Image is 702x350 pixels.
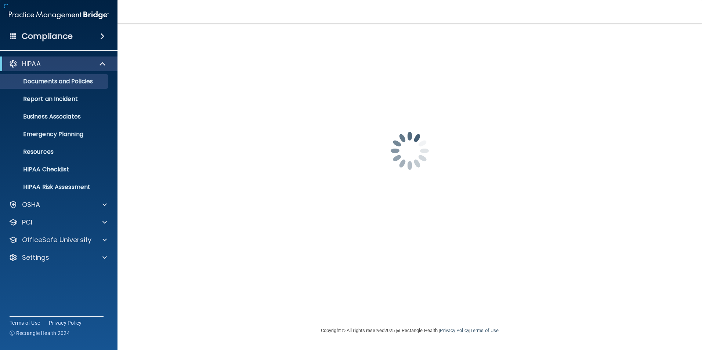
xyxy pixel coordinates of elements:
[440,328,469,333] a: Privacy Policy
[373,114,446,187] img: spinner.e123f6fc.gif
[5,183,105,191] p: HIPAA Risk Assessment
[5,131,105,138] p: Emergency Planning
[9,253,107,262] a: Settings
[22,236,91,244] p: OfficeSafe University
[9,218,107,227] a: PCI
[22,200,40,209] p: OSHA
[9,8,109,22] img: PMB logo
[22,59,41,68] p: HIPAA
[22,218,32,227] p: PCI
[5,95,105,103] p: Report an Incident
[276,319,544,342] div: Copyright © All rights reserved 2025 @ Rectangle Health | |
[22,31,73,41] h4: Compliance
[9,59,106,68] a: HIPAA
[10,329,70,337] span: Ⓒ Rectangle Health 2024
[9,236,107,244] a: OfficeSafe University
[10,319,40,327] a: Terms of Use
[5,148,105,156] p: Resources
[22,253,49,262] p: Settings
[470,328,499,333] a: Terms of Use
[5,113,105,120] p: Business Associates
[9,200,107,209] a: OSHA
[5,78,105,85] p: Documents and Policies
[5,166,105,173] p: HIPAA Checklist
[49,319,82,327] a: Privacy Policy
